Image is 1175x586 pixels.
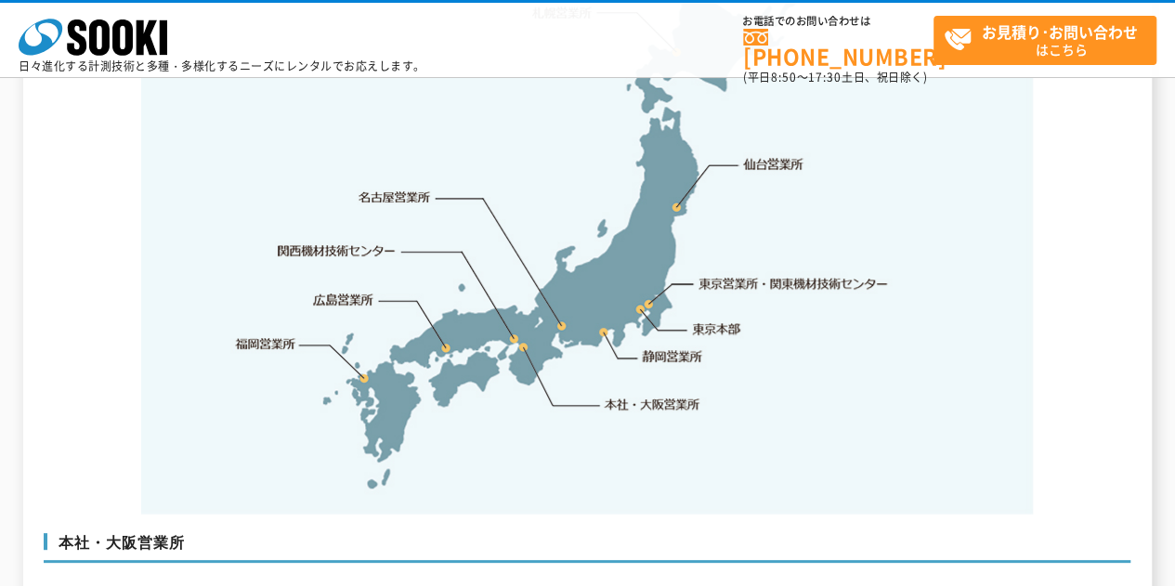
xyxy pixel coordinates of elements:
[19,60,425,72] p: 日々進化する計測技術と多種・多様化するニーズにレンタルでお応えします。
[743,16,933,27] span: お電話でのお問い合わせは
[743,69,927,85] span: (平日 ～ 土日、祝日除く)
[278,241,396,260] a: 関西機材技術センター
[642,347,702,366] a: 静岡営業所
[808,69,842,85] span: 17:30
[359,189,431,207] a: 名古屋営業所
[933,16,1156,65] a: お見積り･お問い合わせはこちら
[44,533,1130,563] h3: 本社・大阪営業所
[771,69,797,85] span: 8:50
[944,17,1155,63] span: はこちら
[982,20,1138,43] strong: お見積り･お問い合わせ
[603,395,700,413] a: 本社・大阪営業所
[743,155,803,174] a: 仙台営業所
[693,320,741,339] a: 東京本部
[235,334,295,353] a: 福岡営業所
[314,290,374,308] a: 広島営業所
[699,274,890,293] a: 東京営業所・関東機材技術センター
[743,29,933,67] a: [PHONE_NUMBER]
